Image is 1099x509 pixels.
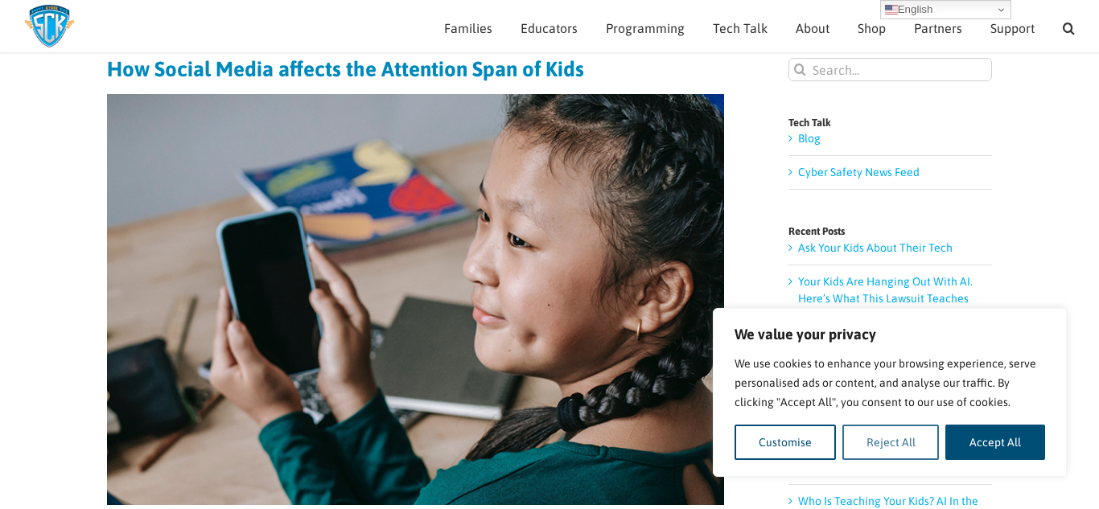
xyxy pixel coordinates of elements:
[788,117,992,128] h4: Tech Talk
[858,22,886,35] span: Shop
[914,22,962,35] span: Partners
[107,58,724,80] h1: How Social Media affects the Attention Span of Kids
[444,22,492,35] span: Families
[788,58,992,81] input: Search...
[713,22,768,35] span: Tech Talk
[24,4,75,48] img: Savvy Cyber Kids Logo
[842,425,940,460] button: Reject All
[798,132,821,145] a: Blog
[796,22,829,35] span: About
[798,241,953,254] a: Ask Your Kids About Their Tech
[798,166,920,179] a: Cyber Safety News Feed
[606,22,685,35] span: Programming
[798,275,973,322] a: Your Kids Are Hanging Out With AI. Here’s What This Lawsuit Teaches Us.
[945,425,1045,460] button: Accept All
[885,3,898,16] img: en
[788,226,992,236] h4: Recent Posts
[990,22,1035,35] span: Support
[735,354,1045,412] p: We use cookies to enhance your browsing experience, serve personalised ads or content, and analys...
[735,325,1045,344] p: We value your privacy
[521,22,578,35] span: Educators
[788,58,812,81] input: Search
[735,425,836,460] button: Customise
